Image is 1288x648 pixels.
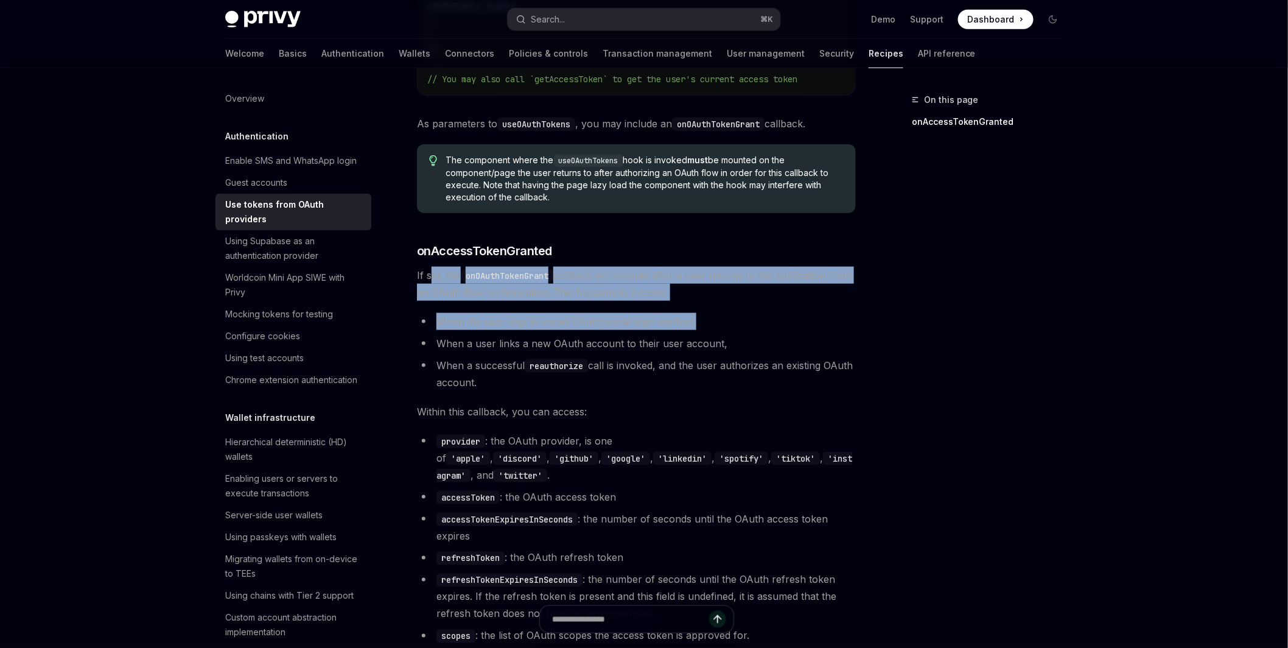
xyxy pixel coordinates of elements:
div: Enabling users or servers to execute transactions [225,471,364,501]
a: User management [727,39,805,68]
li: : the OAuth provider, is one of , , , , , , , , and . [417,432,856,484]
code: 'google' [601,452,650,465]
code: 'twitter' [494,469,547,482]
span: The component where the hook is invoked be mounted on the component/page the user returns to afte... [446,154,844,203]
code: reauthorize [525,359,588,373]
a: Using test accounts [215,347,371,369]
a: Using Supabase as an authentication provider [215,230,371,267]
a: Wallets [399,39,430,68]
button: Send message [709,611,726,628]
a: Using passkeys with wallets [215,526,371,548]
div: Using passkeys with wallets [225,530,337,544]
code: 'discord' [493,452,547,465]
svg: Tip [429,155,438,166]
code: provider [436,435,485,448]
span: ⌘ K [760,15,773,24]
strong: must [688,155,709,165]
a: Chrome extension authentication [215,369,371,391]
a: Security [819,39,854,68]
a: Mocking tokens for testing [215,303,371,325]
a: Server-side user wallets [215,504,371,526]
code: refreshTokenExpiresInSeconds [436,574,583,587]
div: Overview [225,91,264,106]
span: On this page [924,93,979,107]
a: Welcome [225,39,264,68]
a: Enabling users or servers to execute transactions [215,468,371,504]
a: Worldcoin Mini App SIWE with Privy [215,267,371,303]
h5: Wallet infrastructure [225,410,315,425]
code: useOAuthTokens [497,118,575,131]
input: Ask a question... [552,606,709,633]
span: If set, the callback will execute after a user returns to the application from an OAuth flow auth... [417,267,856,301]
button: Open search [508,9,780,30]
button: Toggle dark mode [1043,10,1063,29]
a: API reference [918,39,976,68]
span: // You may also call `getAccessToken` to get the user's current access token [427,74,797,85]
code: accessTokenExpiresInSeconds [436,513,578,526]
div: Migrating wallets from on-device to TEEs [225,552,364,581]
a: Authentication [321,39,384,68]
li: When a user links a new OAuth account to their user account, [417,335,856,352]
span: onAccessTokenGranted [417,242,552,259]
a: Hierarchical deterministic (HD) wallets [215,431,371,468]
li: When a successful call is invoked, and the user authorizes an existing OAuth account. [417,357,856,391]
code: accessToken [436,491,500,504]
a: Basics [279,39,307,68]
div: Hierarchical deterministic (HD) wallets [225,435,364,464]
li: : the number of seconds until the OAuth refresh token expires. If the refresh token is present an... [417,571,856,622]
code: 'tiktok' [771,452,820,465]
a: Recipes [869,39,903,68]
code: useOAuthTokens [554,155,623,167]
a: Connectors [445,39,494,68]
a: Transaction management [603,39,712,68]
li: : the OAuth access token [417,488,856,505]
span: Dashboard [968,13,1015,26]
div: Enable SMS and WhatsApp login [225,153,357,168]
a: Policies & controls [509,39,588,68]
a: Guest accounts [215,172,371,194]
code: 'apple' [446,452,490,465]
li: : the number of seconds until the OAuth access token expires [417,510,856,544]
li: When the user logs in via an OAuth/social login method, [417,313,856,330]
a: Overview [215,88,371,110]
div: Use tokens from OAuth providers [225,197,364,227]
code: refreshToken [436,552,505,565]
div: Chrome extension authentication [225,373,357,387]
div: Using Supabase as an authentication provider [225,234,364,263]
a: Enable SMS and WhatsApp login [215,150,371,172]
div: Custom account abstraction implementation [225,610,364,639]
span: As parameters to , you may include an callback. [417,115,856,132]
code: onOAuthTokenGrant [672,118,765,131]
div: Configure cookies [225,329,300,343]
a: Custom account abstraction implementation [215,607,371,643]
div: Search... [531,12,565,27]
div: Using test accounts [225,351,304,365]
div: Using chains with Tier 2 support [225,588,354,603]
span: Within this callback, you can access: [417,403,856,420]
a: onAccessTokenGranted [912,112,1073,132]
a: Migrating wallets from on-device to TEEs [215,548,371,585]
a: Use tokens from OAuth providers [215,194,371,230]
code: 'linkedin' [653,452,712,465]
img: dark logo [225,11,301,28]
a: Using chains with Tier 2 support [215,585,371,607]
div: Guest accounts [225,175,287,190]
li: : the OAuth refresh token [417,549,856,566]
div: Worldcoin Mini App SIWE with Privy [225,270,364,300]
a: Dashboard [958,10,1034,29]
code: onOAuthTokenGrant [461,269,553,283]
a: Demo [871,13,895,26]
div: Mocking tokens for testing [225,307,333,322]
code: 'github' [550,452,598,465]
code: 'spotify' [715,452,768,465]
a: Configure cookies [215,325,371,347]
div: Server-side user wallets [225,508,323,523]
a: Support [910,13,943,26]
h5: Authentication [225,129,289,144]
